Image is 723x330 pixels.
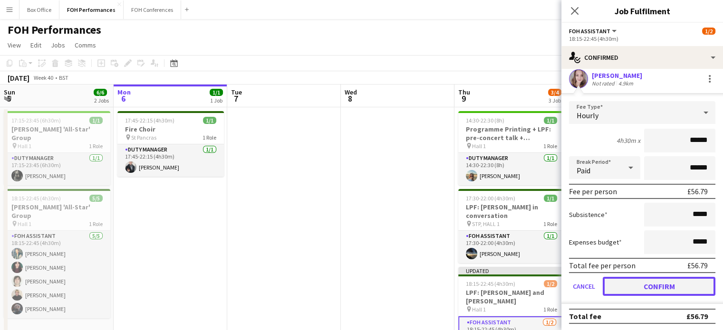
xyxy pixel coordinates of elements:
[466,117,504,124] span: 14:30-22:30 (8h)
[592,80,617,87] div: Not rated
[89,195,103,202] span: 5/5
[2,93,15,104] span: 5
[27,39,45,51] a: Edit
[4,189,110,318] app-job-card: 18:15-22:45 (4h30m)5/5[PERSON_NAME] 'All-Star' Group Hall 11 RoleFOH Assistant5/518:15-22:45 (4h3...
[202,134,216,141] span: 1 Role
[18,220,31,227] span: Hall 1
[8,23,101,37] h1: FOH Performances
[125,117,174,124] span: 17:45-22:15 (4h30m)
[89,142,103,150] span: 1 Role
[569,187,617,196] div: Fee per person
[543,306,557,313] span: 1 Role
[210,97,222,104] div: 1 Job
[466,195,515,202] span: 17:30-22:00 (4h30m)
[230,93,242,104] span: 7
[544,280,557,287] span: 1/2
[458,288,565,305] h3: LPF: [PERSON_NAME] and [PERSON_NAME]
[472,220,500,227] span: STP, HALL 1
[458,111,565,185] app-job-card: 14:30-22:30 (8h)1/1Programme Printing + LPF: pre-concert talk + [PERSON_NAME] and [PERSON_NAME] +...
[543,220,557,227] span: 1 Role
[94,89,107,96] span: 6/6
[8,41,21,49] span: View
[603,277,715,296] button: Confirm
[19,0,59,19] button: Box Office
[544,117,557,124] span: 1/1
[59,0,124,19] button: FOH Performances
[30,41,41,49] span: Edit
[549,97,563,104] div: 3 Jobs
[458,125,565,142] h3: Programme Printing + LPF: pre-concert talk + [PERSON_NAME] and [PERSON_NAME] +KP CHOIR
[117,125,224,133] h3: Fire Choir
[4,153,110,185] app-card-role: Duty Manager1/117:15-23:45 (6h30m)[PERSON_NAME]
[116,93,131,104] span: 6
[457,93,470,104] span: 9
[687,261,708,270] div: £56.79
[117,88,131,96] span: Mon
[617,80,635,87] div: 4.9km
[458,203,565,220] h3: LPF: [PERSON_NAME] in conversation
[131,134,156,141] span: St Pancras
[31,74,55,81] span: Week 40
[458,189,565,263] app-job-card: 17:30-22:00 (4h30m)1/1LPF: [PERSON_NAME] in conversation STP, HALL 11 RoleFOH Assistant1/117:30-2...
[51,41,65,49] span: Jobs
[561,46,723,69] div: Confirmed
[59,74,68,81] div: BST
[569,28,618,35] button: FOH Assistant
[472,306,486,313] span: Hall 1
[592,71,642,80] div: [PERSON_NAME]
[458,267,565,274] div: Updated
[569,210,607,219] label: Subsistence
[4,125,110,142] h3: [PERSON_NAME] 'All-Star' Group
[117,111,224,177] app-job-card: 17:45-22:15 (4h30m)1/1Fire Choir St Pancras1 RoleDuty Manager1/117:45-22:15 (4h30m)[PERSON_NAME]
[4,111,110,185] app-job-card: 17:15-23:45 (6h30m)1/1[PERSON_NAME] 'All-Star' Group Hall 11 RoleDuty Manager1/117:15-23:45 (6h30...
[4,88,15,96] span: Sun
[702,28,715,35] span: 1/2
[11,117,61,124] span: 17:15-23:45 (6h30m)
[561,5,723,17] h3: Job Fulfilment
[458,231,565,263] app-card-role: FOH Assistant1/117:30-22:00 (4h30m)[PERSON_NAME]
[4,39,25,51] a: View
[458,88,470,96] span: Thu
[89,220,103,227] span: 1 Role
[203,117,216,124] span: 1/1
[89,117,103,124] span: 1/1
[11,195,61,202] span: 18:15-22:45 (4h30m)
[687,187,708,196] div: £56.79
[617,136,640,145] div: 4h30m x
[569,28,610,35] span: FOH Assistant
[577,166,590,175] span: Paid
[47,39,69,51] a: Jobs
[8,73,29,83] div: [DATE]
[569,238,622,246] label: Expenses budget
[345,88,357,96] span: Wed
[569,277,599,296] button: Cancel
[577,111,598,120] span: Hourly
[544,195,557,202] span: 1/1
[75,41,96,49] span: Comms
[466,280,515,287] span: 18:15-22:45 (4h30m)
[231,88,242,96] span: Tue
[18,142,31,150] span: Hall 1
[543,142,557,150] span: 1 Role
[4,231,110,318] app-card-role: FOH Assistant5/518:15-22:45 (4h30m)[PERSON_NAME][PERSON_NAME][PERSON_NAME][PERSON_NAME][PERSON_NAME]
[210,89,223,96] span: 1/1
[4,203,110,220] h3: [PERSON_NAME] 'All-Star' Group
[472,142,486,150] span: Hall 1
[569,311,601,321] div: Total fee
[458,153,565,185] app-card-role: Duty Manager1/114:30-22:30 (8h)[PERSON_NAME]
[94,97,109,104] div: 2 Jobs
[548,89,561,96] span: 3/4
[71,39,100,51] a: Comms
[569,261,636,270] div: Total fee per person
[124,0,181,19] button: FOH Conferences
[686,311,708,321] div: £56.79
[343,93,357,104] span: 8
[117,144,224,177] app-card-role: Duty Manager1/117:45-22:15 (4h30m)[PERSON_NAME]
[569,35,715,42] div: 18:15-22:45 (4h30m)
